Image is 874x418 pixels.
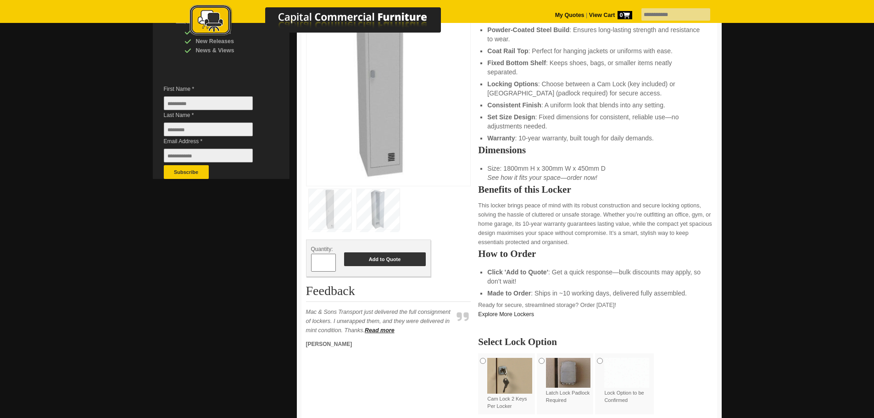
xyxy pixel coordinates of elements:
[587,12,632,18] a: View Cart0
[365,327,395,334] a: Read more
[487,80,538,88] strong: Locking Options
[478,301,712,319] p: Ready for secure, streamlined storage? Order [DATE]!
[164,84,267,94] span: First Name *
[487,58,703,77] li: : Keeps shoes, bags, or smaller items neatly separated.
[546,358,591,404] label: Latch Lock Padlock Required
[487,79,703,98] li: : Choose between a Cam Lock (key included) or [GEOGRAPHIC_DATA] (padlock required) for secure acc...
[487,268,548,276] strong: Click 'Add to Quote'
[478,145,712,155] h2: Dimensions
[487,358,532,410] label: Cam Lock 2 Keys Per Locker
[164,96,253,110] input: First Name *
[487,164,703,182] li: Size: 1800mm H x 300mm W x 450mm D
[487,113,535,121] strong: Set Size Design
[478,201,712,247] p: This locker brings peace of mind with its robust construction and secure locking options, solving...
[164,5,485,41] a: Capital Commercial Furniture Logo
[589,12,632,18] strong: View Cart
[478,311,534,318] a: Explore More Lockers
[306,307,453,335] p: Mac & Sons Transport just delivered the full consignment of lockers. I unwrapped them, and they w...
[487,268,703,286] li: : Get a quick response—bulk discounts may apply, so don’t wait!
[487,46,703,56] li: : Perfect for hanging jackets or uniforms with ease.
[487,26,569,33] strong: Powder-Coated Steel Build
[306,340,453,349] p: [PERSON_NAME]
[306,284,471,302] h2: Feedback
[164,137,267,146] span: Email Address *
[344,252,426,266] button: Add to Quote
[487,100,703,110] li: : A uniform look that blends into any setting.
[164,111,267,120] span: Last Name *
[164,5,485,38] img: Capital Commercial Furniture Logo
[487,289,703,298] li: : Ships in ~10 working days, delivered fully assembled.
[546,358,591,388] img: Latch Lock Padlock Required
[487,290,531,297] strong: Made to Order
[478,337,712,346] h2: Select Lock Option
[164,123,253,136] input: Last Name *
[487,358,532,394] img: Cam Lock 2 Keys Per Locker
[164,165,209,179] button: Subscribe
[311,246,333,252] span: Quantity:
[487,47,528,55] strong: Coat Rail Top
[487,101,541,109] strong: Consistent Finish
[604,358,649,404] label: Lock Option to be Confirmed
[478,249,712,258] h2: How to Order
[184,46,272,55] div: News & Views
[164,149,253,162] input: Email Address *
[487,25,703,44] li: : Ensures long-lasting strength and resistance to wear.
[604,358,649,388] img: Lock Option to be Confirmed
[487,59,546,67] strong: Fixed Bottom Shelf
[487,134,515,142] strong: Warranty
[487,134,703,143] li: : 10-year warranty, built tough for daily demands.
[618,11,632,19] span: 0
[555,12,585,18] a: My Quotes
[487,112,703,131] li: : Fixed dimensions for consistent, reliable use—no adjustments needed.
[487,174,597,181] em: See how it fits your space—order now!
[478,185,712,194] h2: Benefits of this Locker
